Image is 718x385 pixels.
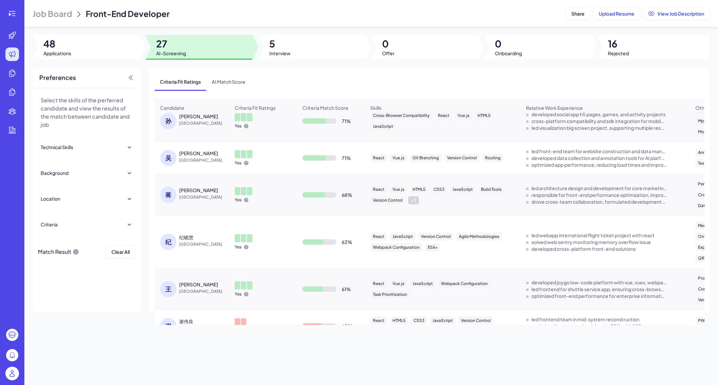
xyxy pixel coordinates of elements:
[179,288,230,295] span: [GEOGRAPHIC_DATA]
[458,317,493,325] div: Version Control
[179,234,193,241] div: 纪晓慧
[531,118,667,124] div: cross-platform compatibility and sdk integration for mobile apps
[160,187,176,203] div: 蒋
[531,191,667,198] div: responsible for front-end performance optimization, improving user retention by 9.81%
[41,221,58,228] div: Criteria
[370,317,387,325] div: React
[206,73,251,90] span: AI Match Score
[370,122,396,130] div: JavaScript
[235,291,241,297] p: Yes
[179,187,218,194] div: 蒋亚萍
[41,195,60,202] div: Location
[431,185,447,194] div: CSS3
[411,317,427,325] div: CSS3
[438,280,490,288] div: Webpack Configuration
[179,281,218,288] div: 王唯
[410,280,436,288] div: JavaScript
[531,232,655,239] div: led webapp international flight ticket project with react
[179,120,230,127] span: [GEOGRAPHIC_DATA]
[425,243,440,251] div: ES6+
[495,38,522,50] span: 0
[566,7,590,20] button: Share
[531,316,639,323] div: led frontend team in mid-system reconstruction
[370,196,405,204] div: Version Control
[370,185,387,194] div: React
[608,50,629,57] span: Rejected
[235,160,241,166] p: Yes
[179,113,218,120] div: 孙艳云
[531,185,667,191] div: led architecture design and development for core marketing systems at JD, supporting million-leve...
[531,323,641,329] div: optimized first-screen load time by 35% with SSR
[444,154,480,162] div: Version Control
[179,194,230,201] span: [GEOGRAPHIC_DATA]
[410,185,428,194] div: HTML5
[370,104,381,111] span: Skills
[179,150,218,157] div: 吴剑飞
[531,198,667,205] div: drove cross-team collaboration, formulated development SOPs and release standards for high concur...
[235,104,276,111] span: Criteria Fit Ratings
[643,7,710,20] button: View Job Description
[390,280,407,288] div: Vue.js
[382,38,395,50] span: 0
[370,280,387,288] div: React
[370,154,387,162] div: React
[342,323,353,329] div: 60 %
[302,104,349,111] span: Criteria Match Score
[5,367,19,380] img: user_logo.png
[370,232,387,241] div: React
[408,196,419,204] div: + 2
[657,11,704,17] span: View Job Description
[342,239,352,245] div: 63 %
[269,38,291,50] span: 5
[160,234,176,250] div: 纪
[39,73,76,82] span: Preferences
[531,239,651,245] div: solved web sentry monitoring memory overflow issue
[43,50,71,57] span: Applications
[179,157,230,164] span: [GEOGRAPHIC_DATA]
[33,8,72,19] span: Job Board
[235,244,241,250] p: Yes
[526,104,583,111] span: Relative Work Experience
[599,11,634,17] span: Upload Resume
[456,232,502,241] div: Agile Methodologies
[41,144,73,150] div: Technical Skills
[160,150,176,166] div: 吴
[160,104,184,111] span: Candidate
[450,185,476,194] div: JavaScript
[531,155,667,161] div: developed data collection and annotation tools for AI platform
[390,317,408,325] div: HTML5
[235,197,241,203] p: Yes
[370,243,422,251] div: Webpack Configuration
[531,161,667,168] div: optimized app performance, reducing load times and improving main thread responsiveness
[531,286,667,292] div: led frontend for shuttle service app, ensuring cross-browser compatibility
[593,7,640,20] button: Upload Resume
[531,124,667,131] div: led visualization big screen project, supporting multiple resolutions
[531,279,667,286] div: developed joygo low-code platform with vue, vuex, webpack
[38,245,79,258] div: Match Result
[571,11,585,17] span: Share
[179,318,193,325] div: 谢伟良
[370,112,432,120] div: Cross-Browser Compatibility
[342,118,351,124] div: 71 %
[160,113,176,129] div: 孙
[390,154,407,162] div: Vue.js
[495,50,522,57] span: Onboarding
[41,169,68,176] div: Background
[43,38,71,50] span: 48
[41,96,133,129] p: Select the skills of the perferred candidate and view the results of the match between candidate ...
[531,292,667,299] div: optimized front-end performance for enterprise information systems at JD
[482,154,503,162] div: Routing
[342,286,351,292] div: 61 %
[370,290,410,299] div: Task Prioritization
[382,50,395,57] span: Offer
[418,232,453,241] div: Version Control
[111,249,130,255] span: Clear All
[342,191,352,198] div: 68 %
[430,317,456,325] div: JavaScript
[435,112,452,120] div: React
[154,73,206,90] span: Criteria Fit Ratings
[531,148,667,155] div: led front-end team for website construction and data management platform development
[156,38,186,50] span: 27
[608,38,629,50] span: 16
[478,185,504,194] div: Build Tools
